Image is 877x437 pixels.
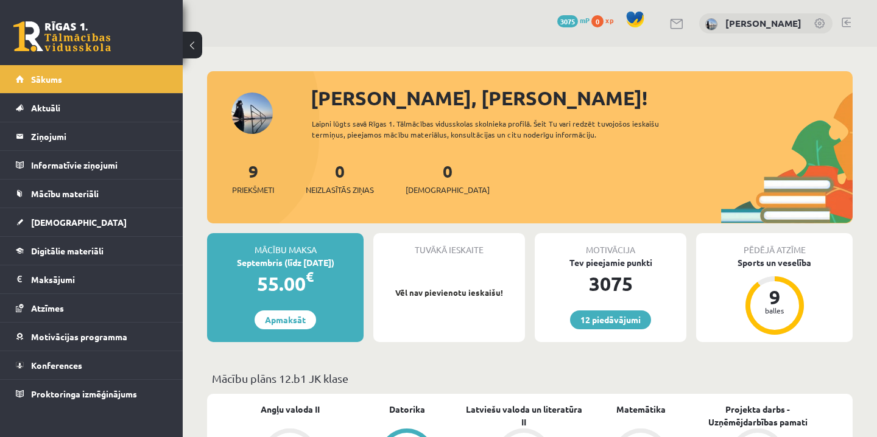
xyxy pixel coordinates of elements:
[16,294,167,322] a: Atzīmes
[31,265,167,293] legend: Maksājumi
[31,102,60,113] span: Aktuāli
[535,256,686,269] div: Tev pieejamie punkti
[31,331,127,342] span: Motivācijas programma
[379,287,519,299] p: Vēl nav pievienotu ieskaišu!
[557,15,578,27] span: 3075
[261,403,320,416] a: Angļu valoda II
[591,15,604,27] span: 0
[16,323,167,351] a: Motivācijas programma
[31,388,137,399] span: Proktoringa izmēģinājums
[16,237,167,265] a: Digitālie materiāli
[616,403,666,416] a: Matemātika
[255,310,316,329] a: Apmaksāt
[16,94,167,122] a: Aktuāli
[580,15,590,25] span: mP
[406,184,490,196] span: [DEMOGRAPHIC_DATA]
[16,65,167,93] a: Sākums
[591,15,619,25] a: 0 xp
[756,307,793,314] div: balles
[31,74,62,85] span: Sākums
[207,233,364,256] div: Mācību maksa
[306,268,314,285] span: €
[696,256,853,337] a: Sports un veselība 9 balles
[570,310,651,329] a: 12 piedāvājumi
[232,160,274,196] a: 9Priekšmeti
[373,233,525,256] div: Tuvākā ieskaite
[232,184,274,196] span: Priekšmeti
[557,15,590,25] a: 3075 mP
[696,256,853,269] div: Sports un veselība
[31,360,82,371] span: Konferences
[16,151,167,179] a: Informatīvie ziņojumi
[756,287,793,307] div: 9
[31,245,104,256] span: Digitālie materiāli
[16,380,167,408] a: Proktoringa izmēģinājums
[13,21,111,52] a: Rīgas 1. Tālmācības vidusskola
[16,180,167,208] a: Mācību materiāli
[207,269,364,298] div: 55.00
[16,265,167,293] a: Maksājumi
[311,83,853,113] div: [PERSON_NAME], [PERSON_NAME]!
[16,351,167,379] a: Konferences
[535,233,686,256] div: Motivācija
[699,403,816,428] a: Projekta darbs - Uzņēmējdarbības pamati
[207,256,364,269] div: Septembris (līdz [DATE])
[31,188,99,199] span: Mācību materiāli
[535,269,686,298] div: 3075
[31,122,167,150] legend: Ziņojumi
[306,160,374,196] a: 0Neizlasītās ziņas
[696,233,853,256] div: Pēdējā atzīme
[406,160,490,196] a: 0[DEMOGRAPHIC_DATA]
[705,18,717,30] img: Laura Madara Audzijone
[16,122,167,150] a: Ziņojumi
[605,15,613,25] span: xp
[31,302,64,313] span: Atzīmes
[465,403,582,428] a: Latviešu valoda un literatūra II
[312,118,699,140] div: Laipni lūgts savā Rīgas 1. Tālmācības vidusskolas skolnieka profilā. Šeit Tu vari redzēt tuvojošo...
[306,184,374,196] span: Neizlasītās ziņas
[212,370,848,386] p: Mācību plāns 12.b1 JK klase
[31,151,167,179] legend: Informatīvie ziņojumi
[389,403,425,416] a: Datorika
[16,208,167,236] a: [DEMOGRAPHIC_DATA]
[31,217,127,228] span: [DEMOGRAPHIC_DATA]
[725,17,801,29] a: [PERSON_NAME]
